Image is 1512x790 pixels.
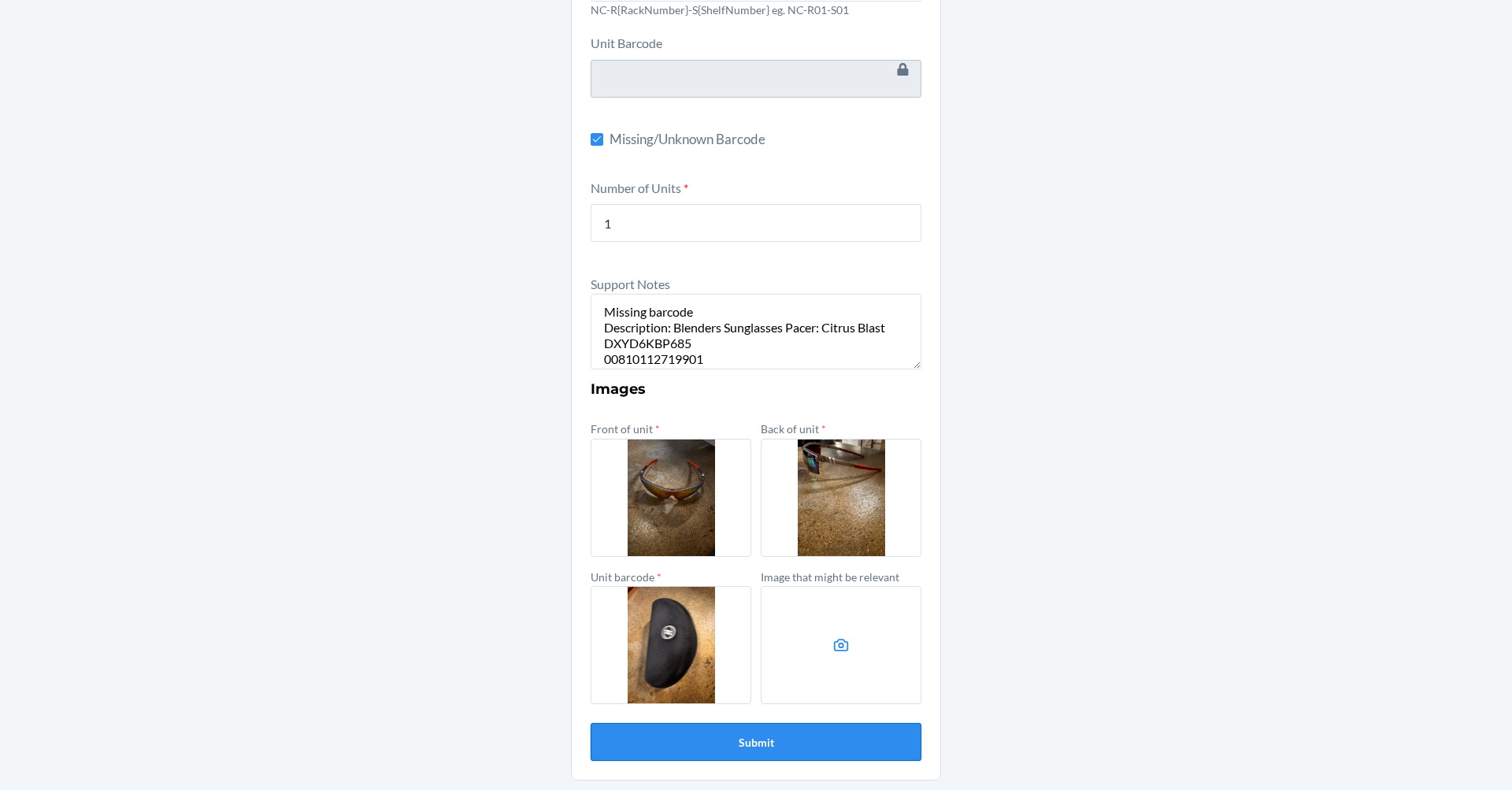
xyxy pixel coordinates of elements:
label: Back of unit [761,422,826,436]
input: Missing/Unknown Barcode [591,133,603,146]
label: Image that might be relevant [761,570,899,584]
span: Missing/Unknown Barcode [610,129,921,150]
p: NC-R{RackNumber}-S{ShelfNumber} eg. NC-R01-S01 [591,2,921,18]
label: Unit barcode [591,570,661,584]
label: Front of unit [591,422,660,436]
label: Support Notes [591,276,670,291]
label: Unit Barcode [591,35,662,50]
h3: Images [591,379,921,399]
label: Number of Units [591,180,688,195]
button: Submit [591,723,921,761]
